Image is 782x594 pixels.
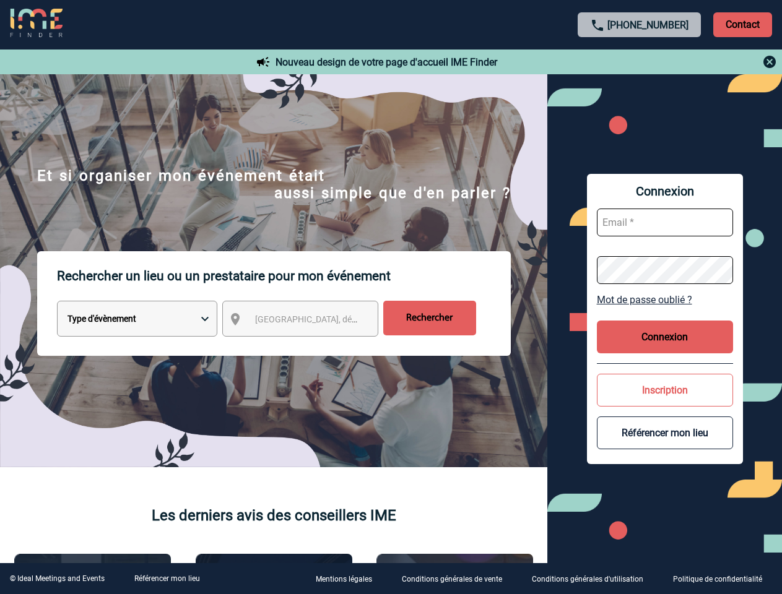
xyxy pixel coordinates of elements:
[597,374,733,407] button: Inscription
[597,321,733,353] button: Connexion
[590,18,605,33] img: call-24-px.png
[673,575,762,584] p: Politique de confidentialité
[607,19,689,31] a: [PHONE_NUMBER]
[316,575,372,584] p: Mentions légales
[134,574,200,583] a: Référencer mon lieu
[392,573,522,585] a: Conditions générales de vente
[57,251,511,301] p: Rechercher un lieu ou un prestataire pour mon événement
[532,575,643,584] p: Conditions générales d'utilisation
[597,416,733,449] button: Référencer mon lieu
[663,573,782,585] a: Politique de confidentialité
[402,575,502,584] p: Conditions générales de vente
[597,184,733,199] span: Connexion
[306,573,392,585] a: Mentions légales
[10,574,105,583] div: © Ideal Meetings and Events
[255,314,427,324] span: [GEOGRAPHIC_DATA], département, région...
[597,209,733,236] input: Email *
[713,12,772,37] p: Contact
[522,573,663,585] a: Conditions générales d'utilisation
[383,301,476,335] input: Rechercher
[597,294,733,306] a: Mot de passe oublié ?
